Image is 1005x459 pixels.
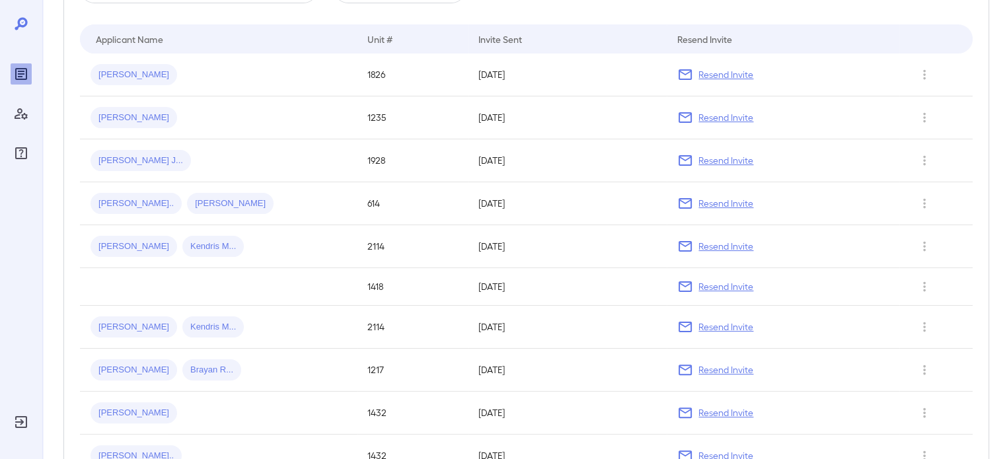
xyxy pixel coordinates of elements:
[357,139,468,182] td: 1928
[698,280,753,293] p: Resend Invite
[468,306,667,349] td: [DATE]
[357,349,468,392] td: 1217
[367,31,392,47] div: Unit #
[468,139,667,182] td: [DATE]
[357,306,468,349] td: 2114
[698,363,753,376] p: Resend Invite
[357,182,468,225] td: 614
[468,349,667,392] td: [DATE]
[11,143,32,164] div: FAQ
[698,406,753,419] p: Resend Invite
[91,407,177,419] span: [PERSON_NAME]
[11,411,32,433] div: Log Out
[914,193,935,214] button: Row Actions
[468,268,667,306] td: [DATE]
[91,240,177,253] span: [PERSON_NAME]
[468,392,667,435] td: [DATE]
[182,321,244,334] span: Kendris M...
[468,53,667,96] td: [DATE]
[357,392,468,435] td: 1432
[914,359,935,380] button: Row Actions
[91,321,177,334] span: [PERSON_NAME]
[11,103,32,124] div: Manage Users
[698,197,753,210] p: Resend Invite
[698,68,753,81] p: Resend Invite
[914,107,935,128] button: Row Actions
[914,402,935,423] button: Row Actions
[11,63,32,85] div: Reports
[468,96,667,139] td: [DATE]
[357,268,468,306] td: 1418
[91,69,177,81] span: [PERSON_NAME]
[478,31,522,47] div: Invite Sent
[357,225,468,268] td: 2114
[914,316,935,337] button: Row Actions
[187,197,274,210] span: [PERSON_NAME]
[698,320,753,334] p: Resend Invite
[91,112,177,124] span: [PERSON_NAME]
[91,364,177,376] span: [PERSON_NAME]
[357,53,468,96] td: 1826
[468,182,667,225] td: [DATE]
[698,111,753,124] p: Resend Invite
[698,154,753,167] p: Resend Invite
[182,240,244,253] span: Kendris M...
[182,364,241,376] span: Brayan R...
[357,96,468,139] td: 1235
[96,31,163,47] div: Applicant Name
[91,155,191,167] span: [PERSON_NAME] J...
[677,31,732,47] div: Resend Invite
[468,225,667,268] td: [DATE]
[914,236,935,257] button: Row Actions
[91,197,182,210] span: [PERSON_NAME]..
[914,64,935,85] button: Row Actions
[698,240,753,253] p: Resend Invite
[914,276,935,297] button: Row Actions
[914,150,935,171] button: Row Actions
